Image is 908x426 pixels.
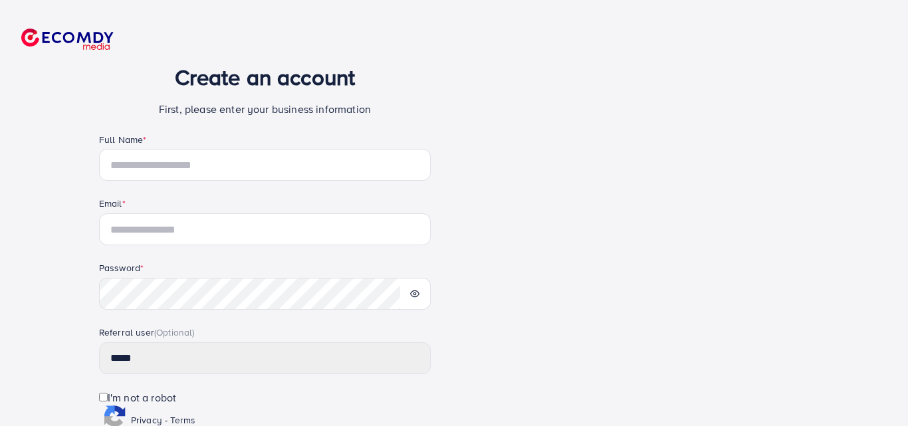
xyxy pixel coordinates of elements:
small: Privacy - Terms [131,413,195,426]
div: I'm not a robot [108,390,176,405]
span: (Optional) [154,326,195,338]
p: First, please enter your business information [99,101,431,117]
label: Referral user [99,326,195,339]
label: Full Name [99,133,147,146]
h1: Create an account [99,64,431,90]
label: Email [99,197,126,210]
label: Password [99,261,144,274]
